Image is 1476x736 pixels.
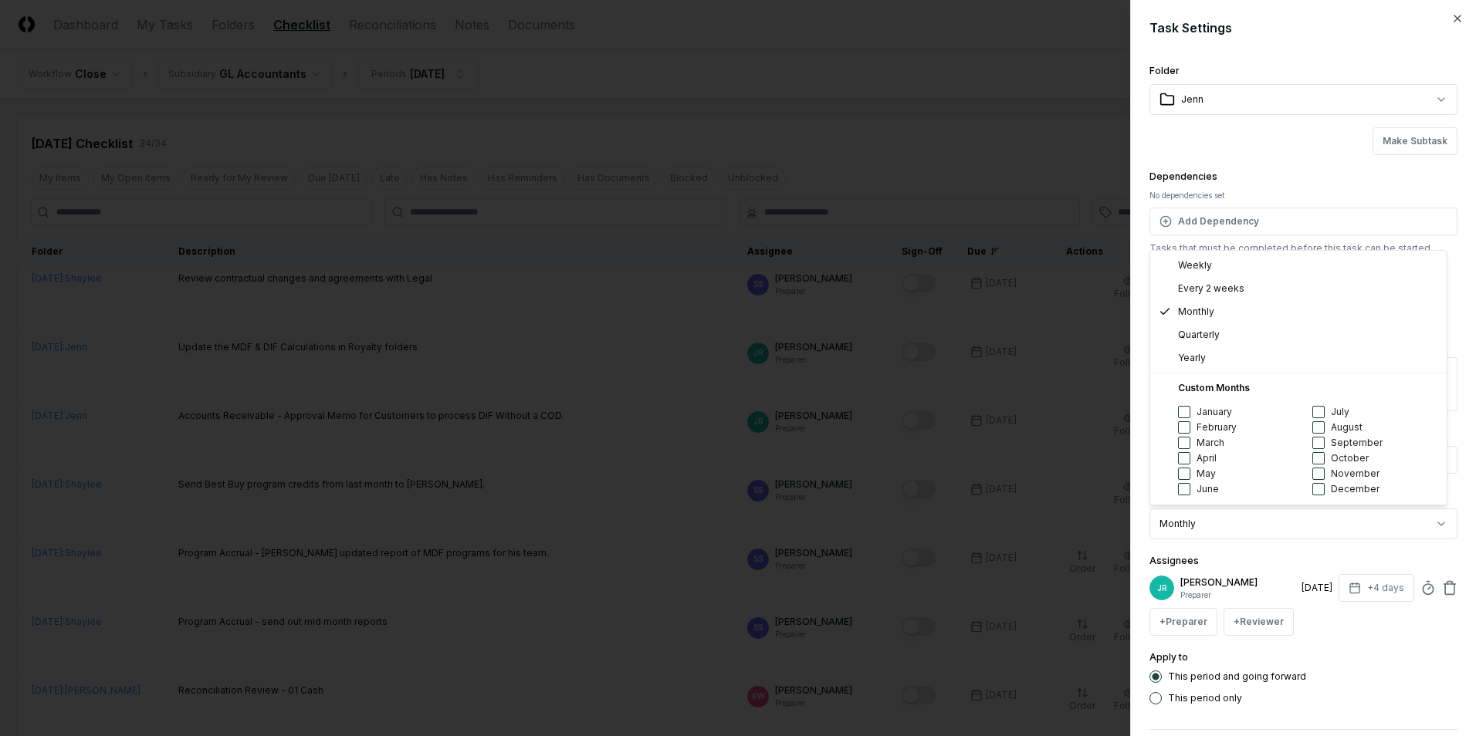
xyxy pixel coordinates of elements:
span: Yearly [1178,351,1206,365]
span: Monthly [1178,305,1214,319]
label: January [1197,404,1232,420]
label: June [1197,481,1219,497]
label: July [1331,404,1349,420]
label: October [1331,451,1369,466]
div: Custom Months [1178,381,1437,395]
label: December [1331,481,1380,497]
label: March [1197,435,1224,451]
label: May [1197,466,1216,481]
label: August [1331,420,1363,435]
span: Quarterly [1178,328,1220,342]
span: Every 2 weeks [1178,282,1244,295]
label: April [1197,451,1217,466]
label: September [1331,435,1383,451]
label: November [1331,466,1380,481]
span: Weekly [1178,258,1212,272]
label: February [1197,420,1237,435]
